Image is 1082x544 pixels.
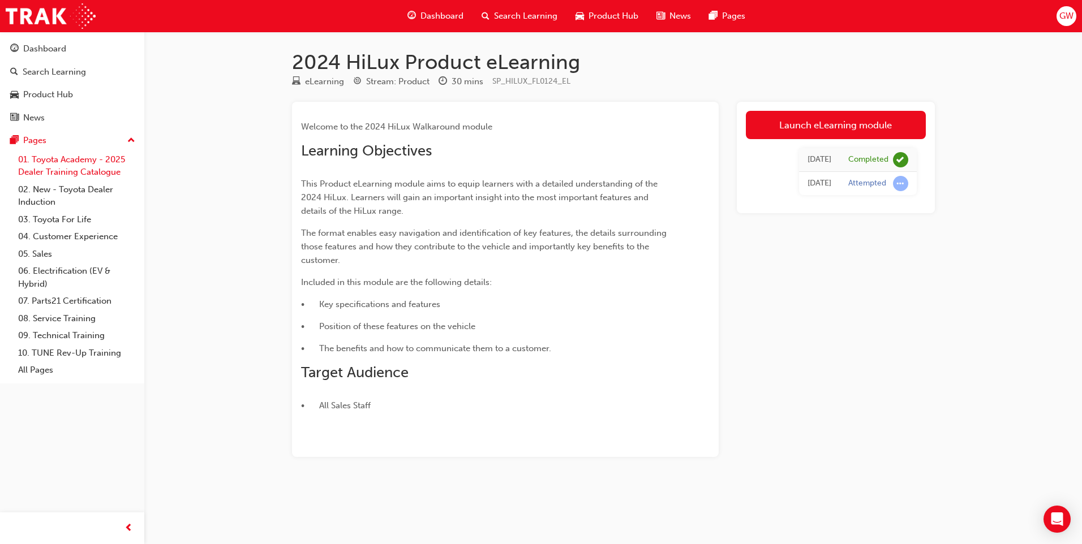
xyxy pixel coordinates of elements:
a: news-iconNews [647,5,700,28]
a: News [5,107,140,128]
div: Completed [848,154,888,165]
span: The format enables easy navigation and identification of key features, the details surrounding th... [301,228,669,265]
div: Duration [439,75,483,89]
a: 10. TUNE Rev-Up Training [14,344,140,362]
button: DashboardSearch LearningProduct HubNews [5,36,140,130]
a: Search Learning [5,62,140,83]
a: 08. Service Training [14,310,140,327]
span: learningRecordVerb_ATTEMPT-icon [893,176,908,191]
span: search-icon [10,67,18,77]
a: 09. Technical Training [14,327,140,344]
span: learningRecordVerb_COMPLETE-icon [893,152,908,167]
span: • Key specifications and features [301,299,440,309]
span: prev-icon [124,521,133,536]
div: Stream [353,75,430,89]
a: 07. Parts21 Certification [14,292,140,310]
span: up-icon [127,133,135,148]
a: 02. New - Toyota Dealer Induction [14,181,140,211]
span: This Product eLearning module aims to equip learners with a detailed understanding of the 2024 Hi... [301,179,660,216]
span: GW [1059,10,1074,23]
div: Stream: Product [366,75,430,88]
span: news-icon [656,9,665,23]
button: Pages [5,130,140,151]
div: Wed Jan 29 2025 08:32:43 GMT+1100 (Australian Eastern Daylight Time) [808,177,831,190]
a: 03. Toyota For Life [14,211,140,228]
div: eLearning [305,75,344,88]
div: News [23,111,45,124]
span: clock-icon [439,77,447,87]
span: guage-icon [407,9,416,23]
span: search-icon [482,9,490,23]
div: Open Intercom Messenger [1044,506,1071,533]
span: • The benefits and how to communicate them to a customer. [301,343,551,353]
a: 04. Customer Experience [14,228,140,245]
a: Dashboard [5,38,140,59]
span: Product Hub [589,10,638,23]
span: news-icon [10,113,19,123]
span: guage-icon [10,44,19,54]
a: 01. Toyota Academy - 2025 Dealer Training Catalogue [14,151,140,181]
div: Search Learning [23,66,86,79]
span: News [669,10,691,23]
a: Launch eLearning module [746,111,926,139]
span: Welcome to the 2024 HiLux Walkaround module [301,122,492,132]
div: Attempted [848,178,886,189]
a: 05. Sales [14,245,140,263]
span: learningResourceType_ELEARNING-icon [292,77,300,87]
span: Dashboard [420,10,463,23]
div: 30 mins [452,75,483,88]
h1: 2024 HiLux Product eLearning [292,50,935,75]
a: All Pages [14,361,140,379]
span: Included in this module are the following details: [301,277,492,287]
img: Trak [6,3,96,29]
div: Pages [23,134,46,147]
a: Product Hub [5,84,140,105]
a: search-iconSearch Learning [473,5,566,28]
button: GW [1057,6,1076,26]
span: pages-icon [709,9,718,23]
span: car-icon [576,9,584,23]
span: Learning resource code [492,76,570,86]
span: Learning Objectives [301,142,432,159]
span: pages-icon [10,136,19,146]
span: • Position of these features on the vehicle [301,321,475,331]
span: • All Sales Staff [301,400,371,411]
div: Wed Jan 29 2025 10:29:55 GMT+1100 (Australian Eastern Daylight Time) [808,153,831,166]
a: 06. Electrification (EV & Hybrid) [14,262,140,292]
span: Target Audience [301,364,409,381]
div: Product Hub [23,88,73,101]
span: Search Learning [494,10,557,23]
a: pages-iconPages [700,5,754,28]
div: Type [292,75,344,89]
span: Pages [722,10,745,23]
span: car-icon [10,90,19,100]
a: guage-iconDashboard [398,5,473,28]
a: car-iconProduct Hub [566,5,647,28]
span: target-icon [353,77,362,87]
div: Dashboard [23,42,66,55]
